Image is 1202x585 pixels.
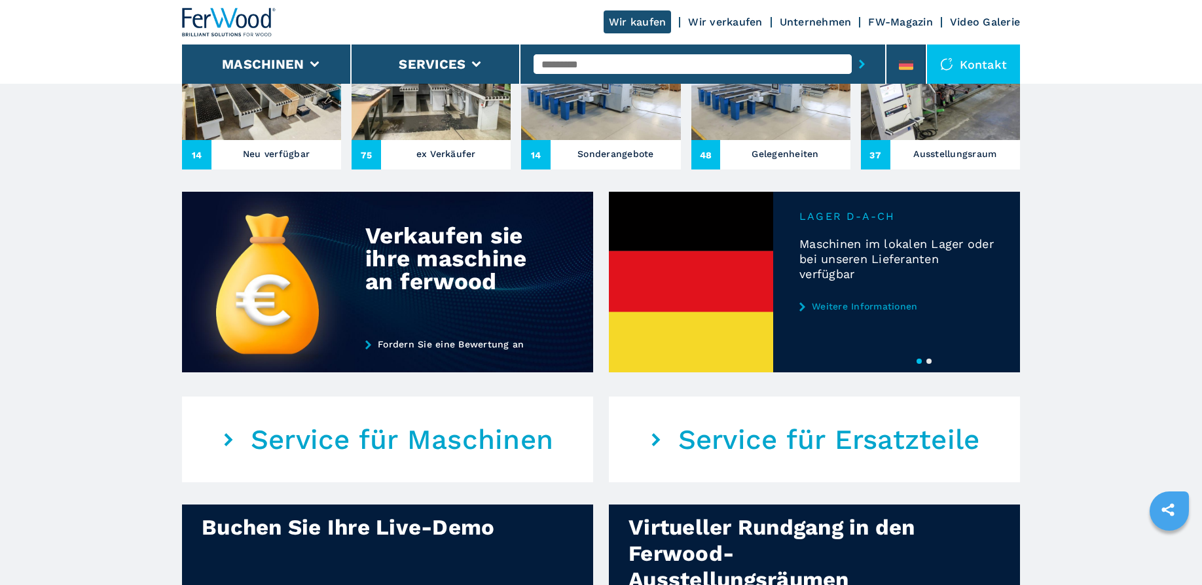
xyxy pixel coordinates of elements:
a: Wir kaufen [604,10,672,33]
h3: ex Verkäufer [416,145,476,163]
img: Neu verfügbar [182,35,341,140]
span: 14 [521,140,551,169]
button: 2 [926,359,932,364]
a: Ausstellungsraum37Ausstellungsraum [861,35,1020,169]
img: Kontakt [940,58,953,71]
span: 75 [352,140,381,169]
span: 14 [182,140,211,169]
h3: Ausstellungsraum [913,145,996,163]
a: Fordern Sie eine Bewertung an [365,339,546,349]
img: Verkaufen sie ihre maschine an ferwood [182,192,593,372]
button: submit-button [852,49,872,79]
em: Service für Ersatzteile [678,423,980,456]
img: Sonderangebote [521,35,680,140]
h3: Gelegenheiten [752,145,818,163]
a: Service für Ersatzteile [609,397,1020,482]
a: Neu verfügbar 14Neu verfügbar [182,35,341,169]
em: Service für Maschinen [251,423,553,456]
h3: Neu verfügbar [243,145,310,163]
a: Gelegenheiten48Gelegenheiten [691,35,850,169]
a: FW-Magazin [868,16,933,28]
span: 48 [691,140,721,169]
a: Video Galerie [950,16,1020,28]
img: Gelegenheiten [691,35,850,140]
span: 37 [861,140,890,169]
div: Buchen Sie Ihre Live-Demo [202,514,499,541]
img: Ausstellungsraum [861,35,1020,140]
button: Maschinen [222,56,304,72]
h3: Sonderangebote [577,145,654,163]
a: sharethis [1152,493,1184,526]
img: ex Verkäufer [352,35,511,140]
button: 1 [917,359,922,364]
a: ex Verkäufer 75ex Verkäufer [352,35,511,169]
button: Services [399,56,465,72]
a: Weitere Informationen [799,301,994,311]
div: Kontakt [927,44,1020,84]
a: Unternehmen [780,16,852,28]
a: Wir verkaufen [688,16,762,28]
a: Sonderangebote 14Sonderangebote [521,35,680,169]
iframe: Chat [1146,526,1192,575]
img: Ferwood [182,8,276,37]
img: Maschinen im lokalen Lager oder bei unseren Lieferanten verfügbar [609,192,773,372]
a: Service für Maschinen [182,397,593,482]
div: Verkaufen sie ihre maschine an ferwood [365,224,536,293]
